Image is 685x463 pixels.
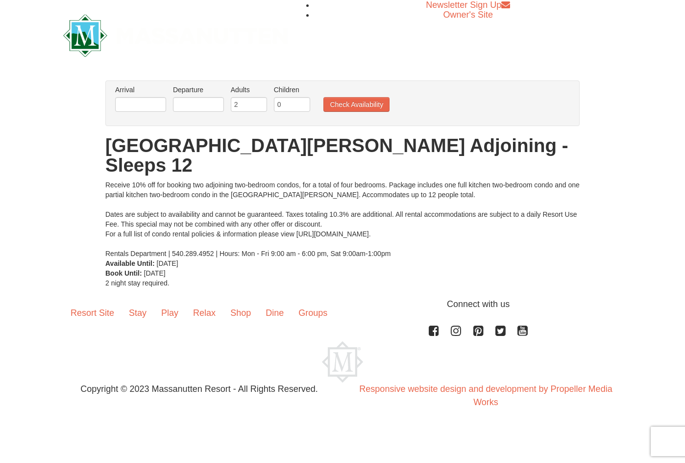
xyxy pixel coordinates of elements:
[223,298,258,328] a: Shop
[115,85,166,95] label: Arrival
[443,10,493,20] a: Owner's Site
[323,97,390,112] button: Check Availability
[154,298,186,328] a: Play
[274,85,310,95] label: Children
[291,298,335,328] a: Groups
[173,85,224,95] label: Departure
[144,269,166,277] span: [DATE]
[105,259,155,267] strong: Available Until:
[157,259,178,267] span: [DATE]
[322,341,363,383] img: Massanutten Resort Logo
[63,298,622,311] p: Connect with us
[105,180,580,258] div: Receive 10% off for booking two adjoining two-bedroom condos, for a total of four bedrooms. Packa...
[258,298,291,328] a: Dine
[63,23,288,46] a: Massanutten Resort
[105,279,170,287] span: 2 night stay required.
[105,269,142,277] strong: Book Until:
[359,384,612,407] a: Responsive website design and development by Propeller Media Works
[63,298,122,328] a: Resort Site
[122,298,154,328] a: Stay
[105,136,580,175] h1: [GEOGRAPHIC_DATA][PERSON_NAME] Adjoining - Sleeps 12
[231,85,267,95] label: Adults
[63,14,288,57] img: Massanutten Resort Logo
[186,298,223,328] a: Relax
[56,383,342,396] p: Copyright © 2023 Massanutten Resort - All Rights Reserved.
